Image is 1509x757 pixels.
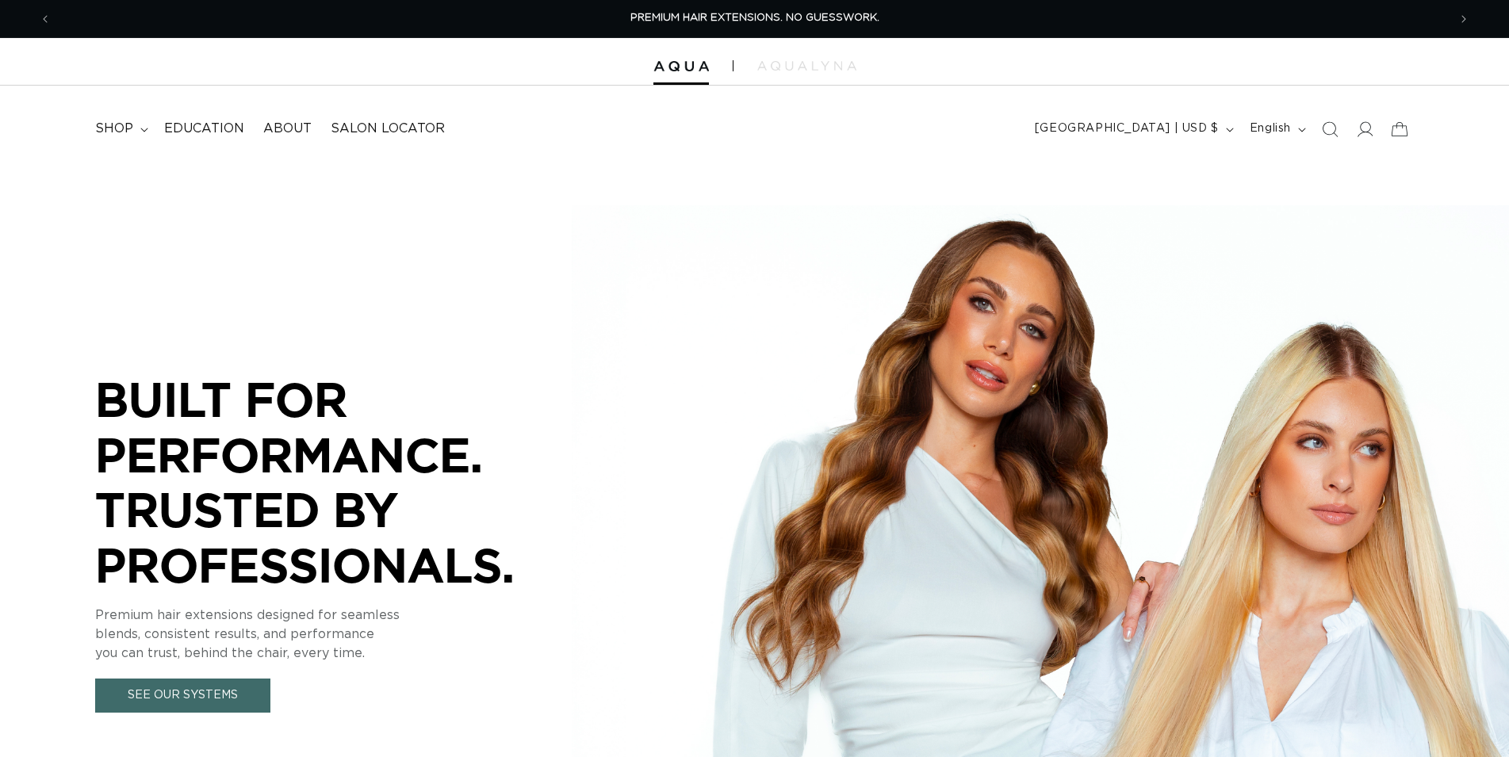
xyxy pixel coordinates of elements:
[1250,120,1291,137] span: English
[95,679,270,713] a: See Our Systems
[263,120,312,137] span: About
[331,120,445,137] span: Salon Locator
[155,111,254,147] a: Education
[1312,112,1347,147] summary: Search
[86,111,155,147] summary: shop
[95,606,571,663] p: Premium hair extensions designed for seamless blends, consistent results, and performance you can...
[653,61,709,72] img: Aqua Hair Extensions
[28,4,63,34] button: Previous announcement
[630,13,879,23] span: PREMIUM HAIR EXTENSIONS. NO GUESSWORK.
[1025,114,1240,144] button: [GEOGRAPHIC_DATA] | USD $
[164,120,244,137] span: Education
[95,372,571,592] p: BUILT FOR PERFORMANCE. TRUSTED BY PROFESSIONALS.
[1240,114,1312,144] button: English
[254,111,321,147] a: About
[321,111,454,147] a: Salon Locator
[1035,120,1219,137] span: [GEOGRAPHIC_DATA] | USD $
[95,120,133,137] span: shop
[1446,4,1481,34] button: Next announcement
[757,61,856,71] img: aqualyna.com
